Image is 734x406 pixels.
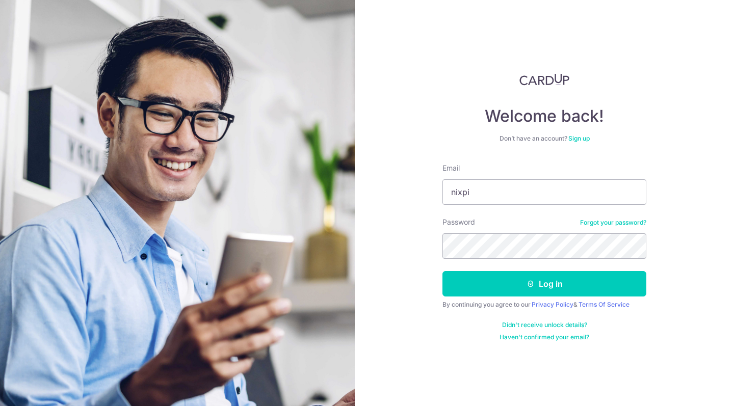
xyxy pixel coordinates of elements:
[532,301,573,308] a: Privacy Policy
[580,219,646,227] a: Forgot your password?
[442,271,646,296] button: Log in
[502,321,587,329] a: Didn't receive unlock details?
[442,217,475,227] label: Password
[568,134,590,142] a: Sign up
[442,106,646,126] h4: Welcome back!
[442,134,646,143] div: Don’t have an account?
[442,163,460,173] label: Email
[442,301,646,309] div: By continuing you agree to our &
[579,301,630,308] a: Terms Of Service
[442,179,646,205] input: Enter your Email
[500,333,589,341] a: Haven't confirmed your email?
[519,73,569,86] img: CardUp Logo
